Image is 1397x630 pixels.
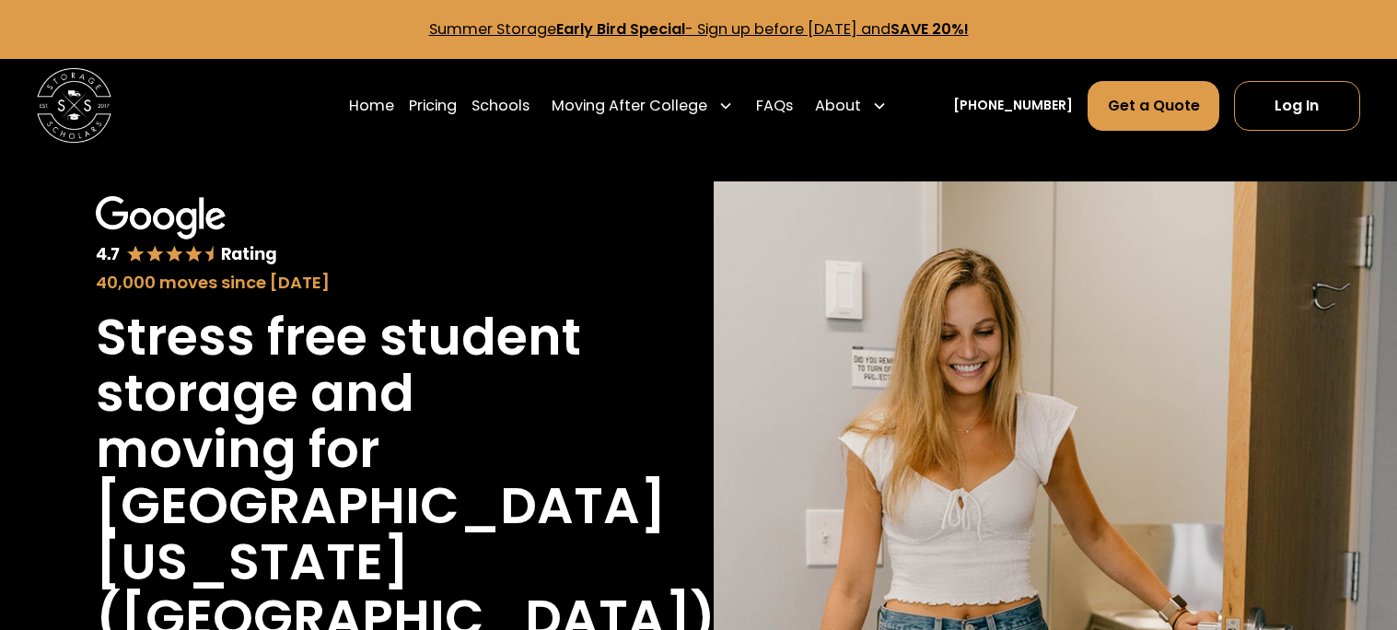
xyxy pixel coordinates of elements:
[756,80,793,132] a: FAQs
[556,18,685,40] strong: Early Bird Special
[815,95,861,117] div: About
[429,18,969,40] a: Summer StorageEarly Bird Special- Sign up before [DATE] andSAVE 20%!
[409,80,457,132] a: Pricing
[349,80,394,132] a: Home
[891,18,969,40] strong: SAVE 20%!
[552,95,707,117] div: Moving After College
[808,80,894,132] div: About
[1234,81,1360,131] a: Log In
[96,270,588,295] div: 40,000 moves since [DATE]
[96,196,277,265] img: Google 4.7 star rating
[544,80,740,132] div: Moving After College
[37,68,111,143] img: Storage Scholars main logo
[1088,81,1218,131] a: Get a Quote
[953,96,1073,115] a: [PHONE_NUMBER]
[96,309,588,478] h1: Stress free student storage and moving for
[471,80,530,132] a: Schools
